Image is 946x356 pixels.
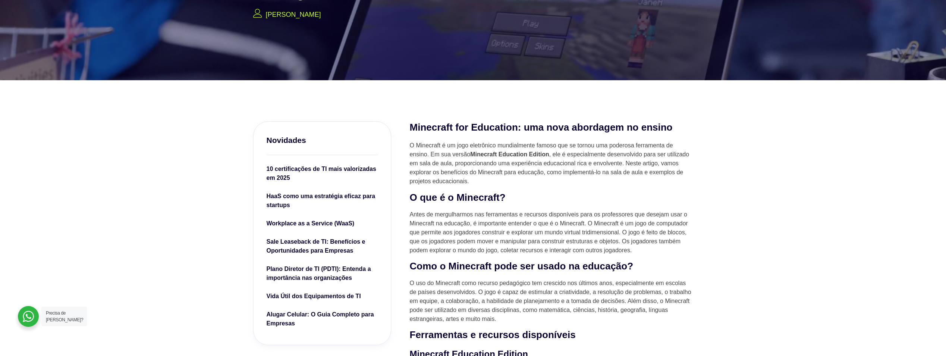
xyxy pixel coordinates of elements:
[266,10,321,20] p: [PERSON_NAME]
[46,310,83,322] span: Precisa de [PERSON_NAME]?
[410,191,693,204] h2: O que é o Minecraft?
[267,310,378,330] a: Alugar Celular: O Guia Completo para Empresas
[410,121,693,134] h2: Minecraft for Education: uma nova abordagem no ensino
[410,210,693,255] p: Antes de mergulharmos nas ferramentas e recursos disponíveis para os professores que desejam usar...
[410,279,693,324] p: O uso do Minecraft como recurso pedagógico tem crescido nos últimos anos, especialmente em escola...
[812,260,946,356] iframe: Chat Widget
[267,135,378,146] h3: Novidades
[267,237,378,257] a: Sale Leaseback de TI: Benefícios e Oportunidades para Empresas
[267,219,378,230] a: Workplace as a Service (WaaS)
[812,260,946,356] div: Widget de chat
[267,192,378,212] a: HaaS como uma estratégia eficaz para startups
[410,141,693,186] p: O Minecraft é um jogo eletrônico mundialmente famoso que se tornou uma poderosa ferramenta de ens...
[267,265,378,284] a: Plano Diretor de TI (PDTI): Entenda a importância nas organizações
[267,292,378,303] a: Vida Útil dos Equipamentos de TI
[410,329,693,341] h2: Ferramentas e recursos disponíveis
[410,260,693,273] h2: Como o Minecraft pode ser usado na educação?
[470,151,549,157] strong: Minecraft Education Edition
[267,165,378,184] a: 10 certificações de TI mais valorizadas em 2025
